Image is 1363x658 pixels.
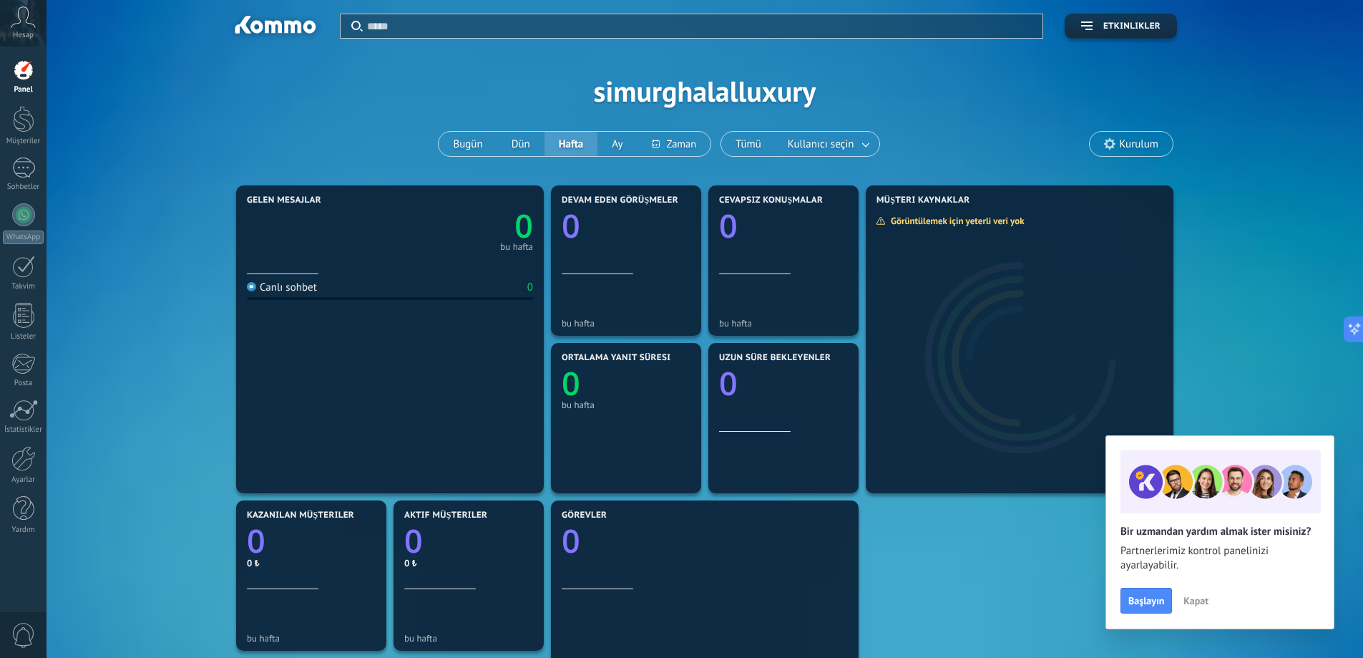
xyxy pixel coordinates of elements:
div: Yardım [3,526,44,535]
span: Partnerlerimiz kontrol panelinizi ayarlayabilir. [1120,544,1319,573]
div: bu hafta [719,318,848,329]
div: Müşteriler [3,137,44,146]
button: Kullanıcı seçin [776,132,879,156]
button: Hafta [544,132,598,156]
span: Aktif müşteriler [404,511,487,521]
button: Dün [497,132,544,156]
div: Posta [3,379,44,388]
div: bu hafta [247,633,376,644]
span: Kurulum [1119,138,1158,150]
button: Bugün [439,132,497,156]
div: İstatistikler [3,425,44,435]
a: 0 [247,519,376,563]
text: 0 [562,362,580,405]
text: 0 [404,519,423,563]
span: Görevler [562,511,607,521]
div: Görüntülemek için yeterli veri yok [876,215,1035,227]
span: Hesap [13,31,34,40]
button: Tümü [721,132,776,156]
button: Zaman [637,132,711,156]
div: bu hafta [562,400,690,410]
img: Canlı sohbet [247,282,256,291]
div: Panel [3,85,44,95]
h2: Bir uzmandan yardım almak ister misiniz? [1120,525,1319,538]
span: Başlayın [1128,596,1164,606]
div: Listeler [3,332,44,342]
div: Takvim [3,282,44,291]
span: Ortalama yanıt süresi [562,353,670,363]
div: 0 [527,281,533,294]
span: Müşteri Kaynaklar [876,195,970,205]
button: Etkinlikler [1065,14,1177,39]
div: bu hafta [562,318,690,329]
button: Ay [597,132,637,156]
button: Kapat [1177,590,1215,611]
div: 0 ₺ [247,557,376,569]
div: bu hafta [500,243,533,251]
a: 0 [390,204,533,248]
text: 0 [719,362,738,405]
text: 0 [562,204,580,248]
span: Kapat [1183,596,1208,606]
span: Gelen mesajlar [247,195,321,205]
span: Uzun süre bekleyenler [719,353,831,363]
a: 0 [404,519,533,563]
div: 0 ₺ [404,557,533,569]
span: Devam eden görüşmeler [562,195,678,205]
div: Sohbetler [3,183,44,192]
text: 0 [719,204,738,248]
a: 0 [562,519,848,563]
text: 0 [247,519,265,563]
span: Kazanılan müşteriler [247,511,354,521]
span: Etkinlikler [1103,21,1161,32]
div: WhatsApp [3,231,44,244]
text: 0 [514,204,533,248]
span: Kullanıcı seçin [785,135,857,154]
button: Başlayın [1120,588,1172,614]
text: 0 [562,519,580,563]
div: bu hafta [404,633,533,644]
span: Cevapsız konuşmalar [719,195,823,205]
div: Ayarlar [3,475,44,485]
div: Canlı sohbet [247,281,317,294]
